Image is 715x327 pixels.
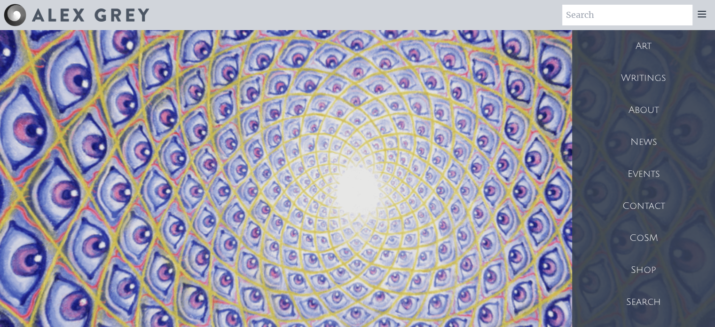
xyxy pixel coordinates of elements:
a: Contact [572,190,715,222]
a: Shop [572,254,715,286]
a: About [572,94,715,126]
a: Search [572,286,715,318]
a: News [572,126,715,158]
a: CoSM [572,222,715,254]
a: Art [572,30,715,62]
input: Search [562,5,692,25]
a: Writings [572,62,715,94]
a: Events [572,158,715,190]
